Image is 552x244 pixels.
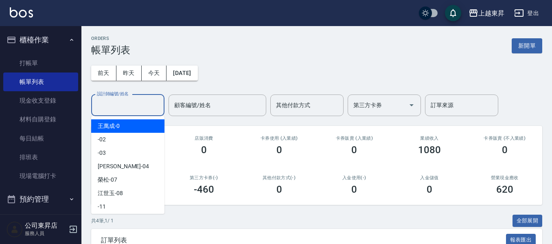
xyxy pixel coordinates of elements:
[276,144,282,156] h3: 0
[3,148,78,167] a: 排班表
[405,99,418,112] button: Open
[97,91,129,97] label: 設計師編號/姓名
[477,136,532,141] h2: 卡券販賣 (不入業績)
[351,144,357,156] h3: 0
[91,44,130,56] h3: 帳單列表
[251,175,307,180] h2: 其他付款方式(-)
[427,184,432,195] h3: 0
[10,7,33,18] img: Logo
[402,175,458,180] h2: 入金儲值
[176,136,232,141] h2: 店販消費
[98,135,106,144] span: -02
[496,184,513,195] h3: 620
[142,66,167,81] button: 今天
[251,136,307,141] h2: 卡券使用 (入業績)
[506,236,536,244] a: 報表匯出
[326,136,382,141] h2: 卡券販賣 (入業績)
[3,54,78,73] a: 打帳單
[478,8,504,18] div: 上越東昇
[194,184,214,195] h3: -460
[166,66,197,81] button: [DATE]
[3,91,78,110] a: 現金收支登錄
[98,149,106,157] span: -03
[351,184,357,195] h3: 0
[3,110,78,129] a: 材料自購登錄
[3,129,78,148] a: 每日結帳
[116,66,142,81] button: 昨天
[25,222,66,230] h5: 公司東昇店
[25,230,66,237] p: 服務人員
[512,38,542,53] button: 新開單
[98,162,149,171] span: [PERSON_NAME] -04
[3,210,78,231] button: 報表及分析
[91,66,116,81] button: 前天
[445,5,461,21] button: save
[3,73,78,91] a: 帳單列表
[98,189,123,198] span: 江世玉 -08
[98,202,106,211] span: -11
[326,175,382,180] h2: 入金使用(-)
[418,144,441,156] h3: 1080
[512,42,542,49] a: 新開單
[201,144,207,156] h3: 0
[3,167,78,185] a: 現場電腦打卡
[3,29,78,51] button: 櫃檯作業
[513,215,543,227] button: 全部展開
[276,184,282,195] h3: 0
[7,221,23,237] img: Person
[3,189,78,210] button: 預約管理
[402,136,458,141] h2: 業績收入
[511,6,542,21] button: 登出
[502,144,508,156] h3: 0
[91,217,114,224] p: 共 4 筆, 1 / 1
[477,175,532,180] h2: 營業現金應收
[98,176,117,184] span: 榮松 -07
[465,5,508,22] button: 上越東昇
[91,36,130,41] h2: ORDERS
[98,122,120,130] span: 王萬成 -0
[176,175,232,180] h2: 第三方卡券(-)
